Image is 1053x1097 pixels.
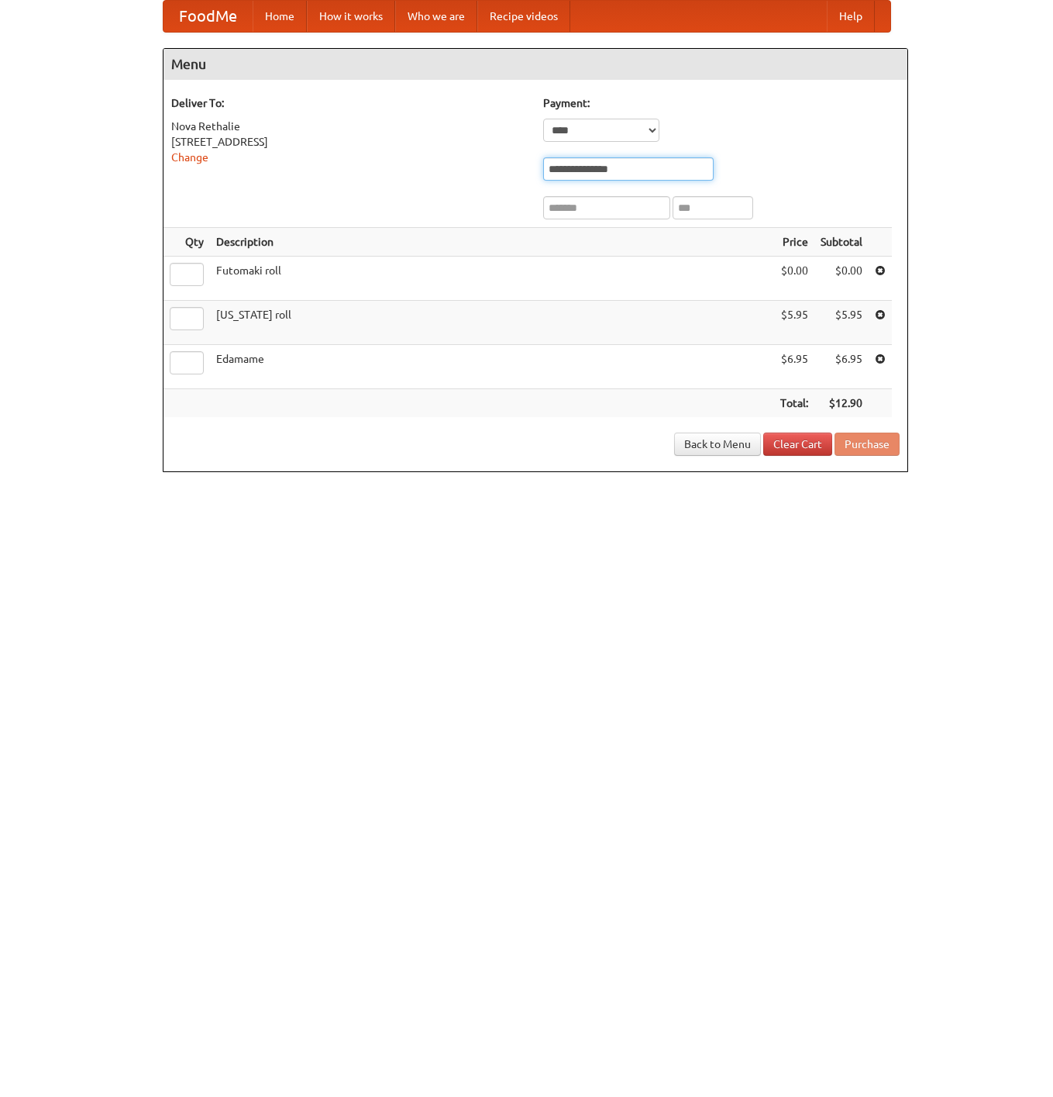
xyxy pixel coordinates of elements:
h5: Deliver To: [171,95,528,111]
div: Nova Rethalie [171,119,528,134]
h4: Menu [163,49,907,80]
td: $5.95 [814,301,869,345]
th: Total: [774,389,814,418]
a: Back to Menu [674,433,761,456]
td: Edamame [210,345,774,389]
td: $6.95 [814,345,869,389]
th: Subtotal [814,228,869,257]
h5: Payment: [543,95,900,111]
button: Purchase [834,433,900,456]
td: $5.95 [774,301,814,345]
th: Description [210,228,774,257]
th: Price [774,228,814,257]
a: Clear Cart [763,433,832,456]
a: Recipe videos [477,1,570,32]
th: $12.90 [814,389,869,418]
a: Home [253,1,307,32]
a: Who we are [395,1,477,32]
a: Help [827,1,875,32]
a: Change [171,151,208,164]
td: $0.00 [774,257,814,301]
th: Qty [163,228,210,257]
td: [US_STATE] roll [210,301,774,345]
div: [STREET_ADDRESS] [171,134,528,150]
td: $6.95 [774,345,814,389]
a: How it works [307,1,395,32]
td: Futomaki roll [210,257,774,301]
a: FoodMe [163,1,253,32]
td: $0.00 [814,257,869,301]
